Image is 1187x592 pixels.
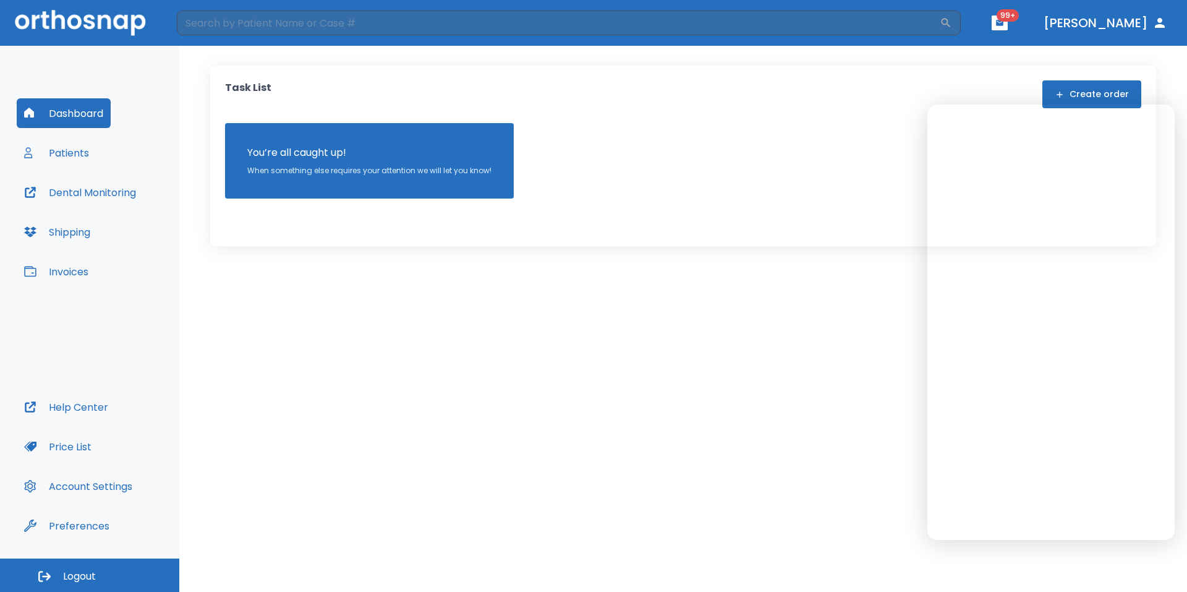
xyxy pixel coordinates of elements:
[17,257,96,286] button: Invoices
[225,80,271,108] p: Task List
[17,511,117,541] button: Preferences
[17,98,111,128] button: Dashboard
[1042,80,1141,108] button: Create order
[1039,12,1172,34] button: [PERSON_NAME]
[17,138,96,168] button: Patients
[17,217,98,247] button: Shipping
[17,392,116,422] button: Help Center
[17,178,143,207] button: Dental Monitoring
[17,471,140,501] button: Account Settings
[15,10,146,35] img: Orthosnap
[63,570,96,583] span: Logout
[997,9,1019,22] span: 99+
[927,105,1175,540] iframe: Intercom live chat
[1145,550,1175,580] iframe: Intercom live chat
[17,432,99,461] button: Price List
[177,11,940,35] input: Search by Patient Name or Case #
[247,165,491,176] p: When something else requires your attention we will let you know!
[247,145,491,160] p: You’re all caught up!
